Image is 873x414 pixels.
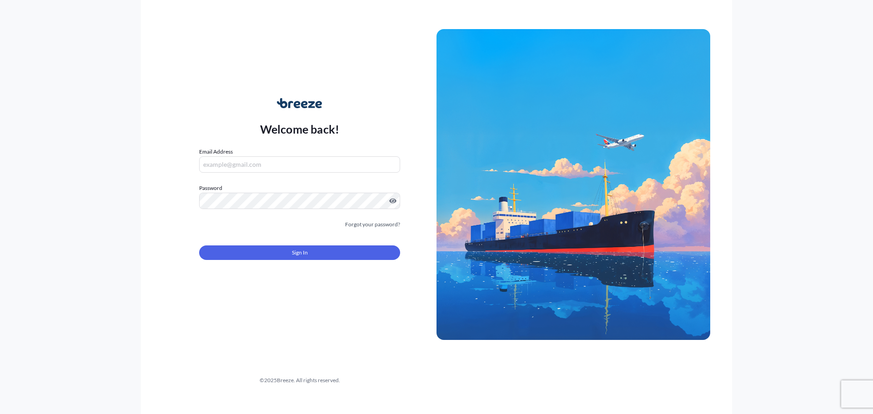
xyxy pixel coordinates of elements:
label: Password [199,184,400,193]
a: Forgot your password? [345,220,400,229]
span: Sign In [292,248,308,257]
input: example@gmail.com [199,156,400,173]
p: Welcome back! [260,122,340,136]
button: Show password [389,197,396,205]
img: Ship illustration [436,29,710,340]
div: © 2025 Breeze. All rights reserved. [163,376,436,385]
button: Sign In [199,245,400,260]
label: Email Address [199,147,233,156]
